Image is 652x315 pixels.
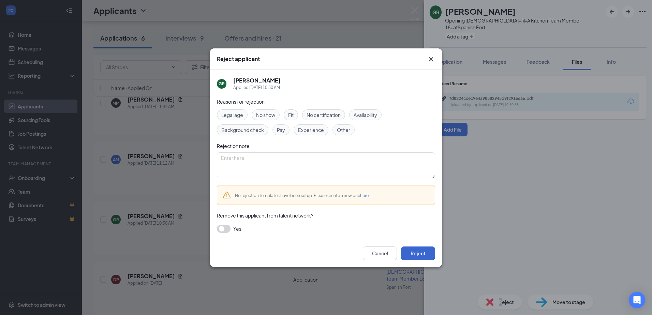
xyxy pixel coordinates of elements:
[217,55,260,63] h3: Reject applicant
[221,111,243,119] span: Legal age
[235,193,370,198] span: No rejection templates have been setup. Please create a new one .
[401,246,435,260] button: Reject
[223,191,231,199] svg: Warning
[337,126,350,134] span: Other
[427,55,435,63] svg: Cross
[219,81,225,87] div: GR
[233,77,281,84] h5: [PERSON_NAME]
[233,225,241,233] span: Yes
[629,292,645,308] div: Open Intercom Messenger
[360,193,369,198] a: here
[354,111,377,119] span: Availability
[256,111,275,119] span: No show
[217,212,313,219] span: Remove this applicant from talent network?
[217,99,265,105] span: Reasons for rejection
[363,246,397,260] button: Cancel
[427,55,435,63] button: Close
[288,111,294,119] span: Fit
[233,84,281,91] div: Applied [DATE] 10:50 AM
[307,111,341,119] span: No certification
[217,143,250,149] span: Rejection note
[298,126,324,134] span: Experience
[277,126,285,134] span: Pay
[221,126,264,134] span: Background check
